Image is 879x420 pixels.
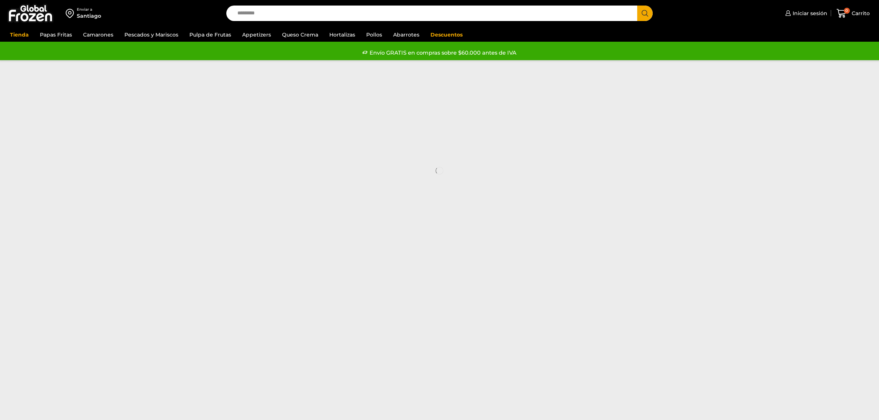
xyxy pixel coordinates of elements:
span: Iniciar sesión [791,10,827,17]
a: Tienda [6,28,32,42]
a: Hortalizas [326,28,359,42]
a: Papas Fritas [36,28,76,42]
button: Search button [637,6,653,21]
a: Pescados y Mariscos [121,28,182,42]
a: Iniciar sesión [783,6,827,21]
div: Santiago [77,12,101,20]
div: Enviar a [77,7,101,12]
a: Abarrotes [389,28,423,42]
a: Queso Crema [278,28,322,42]
a: Pollos [363,28,386,42]
a: Descuentos [427,28,466,42]
a: Appetizers [238,28,275,42]
a: 0 Carrito [835,5,872,22]
img: address-field-icon.svg [66,7,77,20]
span: 0 [844,8,850,14]
a: Camarones [79,28,117,42]
a: Pulpa de Frutas [186,28,235,42]
span: Carrito [850,10,870,17]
